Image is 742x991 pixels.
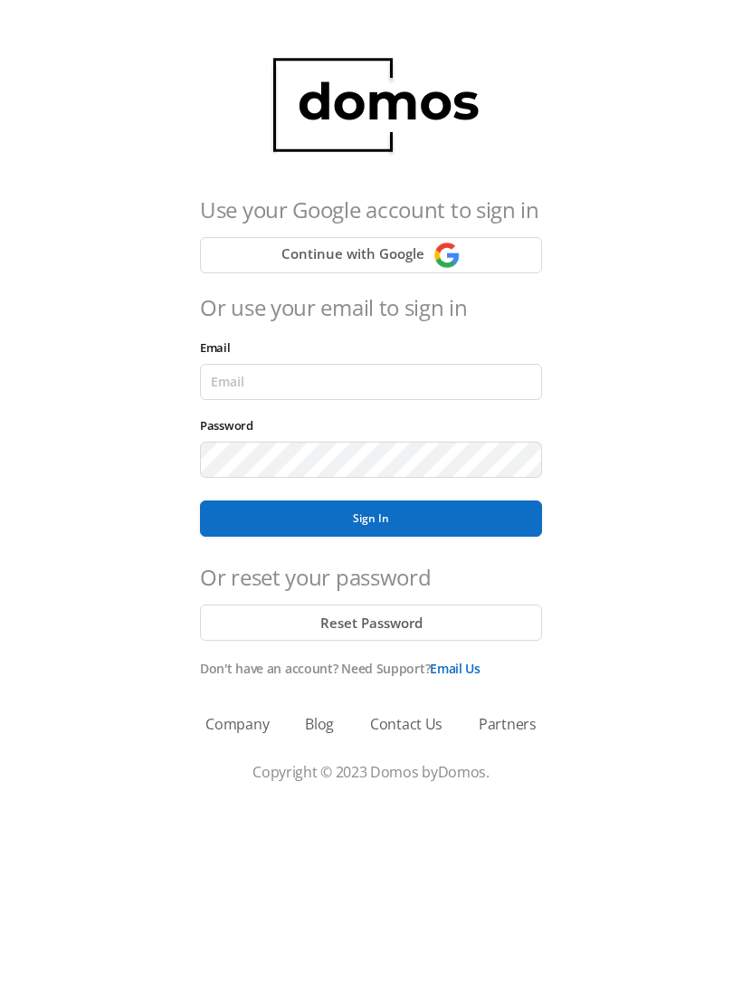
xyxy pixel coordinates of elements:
a: Domos [438,762,487,782]
input: Email [200,364,542,400]
h4: Use your Google account to sign in [200,194,542,226]
button: Reset Password [200,605,542,641]
h4: Or reset your password [200,561,542,594]
a: Company [205,713,269,735]
h4: Or use your email to sign in [200,291,542,324]
a: Blog [305,713,334,735]
a: Partners [479,713,537,735]
a: Email Us [430,660,480,677]
img: Continue with Google [433,242,461,269]
input: Password [200,442,542,478]
button: Continue with Google [200,237,542,273]
label: Email [200,339,240,356]
p: Copyright © 2023 Domos by . [45,761,697,783]
button: Sign In [200,500,542,537]
a: Contact Us [370,713,442,735]
p: Don't have an account? Need Support? [200,659,542,678]
img: domos [254,36,489,176]
label: Password [200,417,262,434]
